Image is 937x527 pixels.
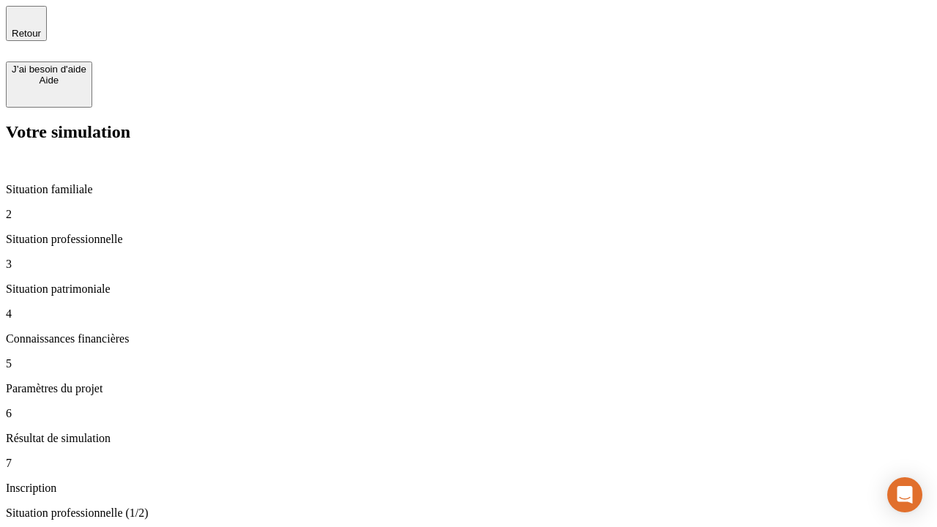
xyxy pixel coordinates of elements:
p: 7 [6,457,931,470]
div: Aide [12,75,86,86]
p: 6 [6,407,931,420]
p: Situation professionnelle (1/2) [6,507,931,520]
button: Retour [6,6,47,41]
p: 4 [6,307,931,321]
div: J’ai besoin d'aide [12,64,86,75]
div: Open Intercom Messenger [887,477,922,512]
p: Paramètres du projet [6,382,931,395]
p: Inscription [6,482,931,495]
p: Résultat de simulation [6,432,931,445]
p: Connaissances financières [6,332,931,345]
button: J’ai besoin d'aideAide [6,61,92,108]
p: Situation patrimoniale [6,283,931,296]
p: Situation professionnelle [6,233,931,246]
h2: Votre simulation [6,122,931,142]
p: 3 [6,258,931,271]
p: Situation familiale [6,183,931,196]
span: Retour [12,28,41,39]
p: 5 [6,357,931,370]
p: 2 [6,208,931,221]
